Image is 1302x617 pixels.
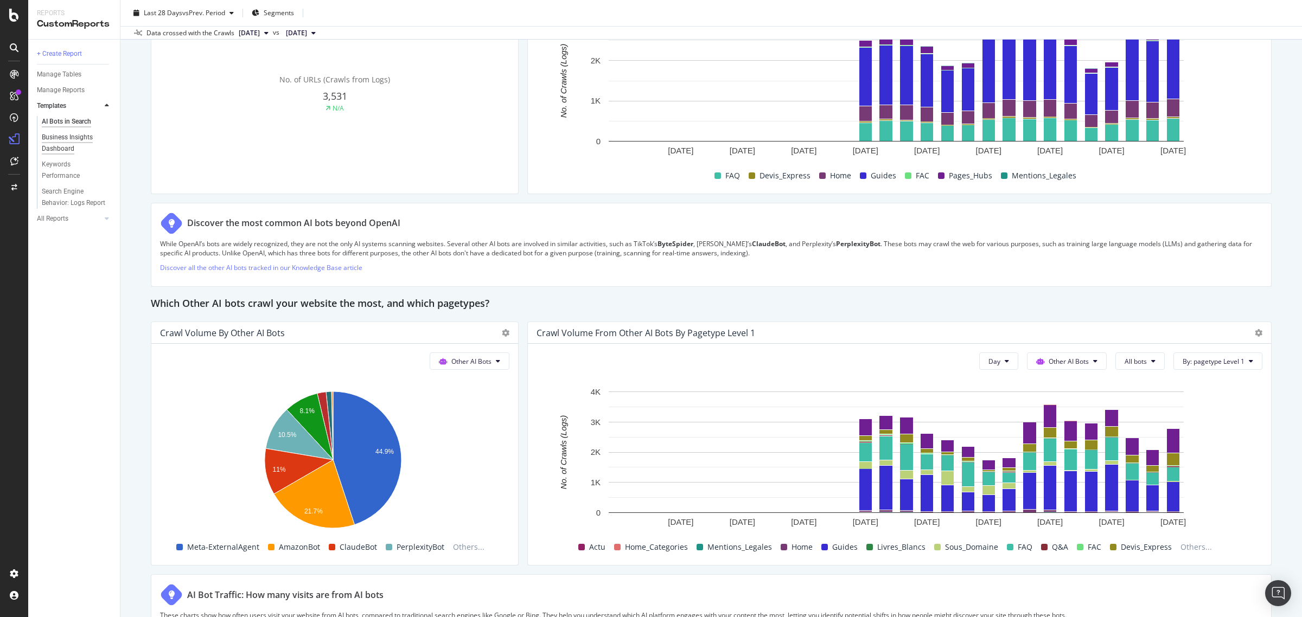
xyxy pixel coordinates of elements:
button: [DATE] [282,27,320,40]
span: Other AI Bots [1049,357,1089,366]
button: Other AI Bots [430,352,509,370]
button: Day [979,352,1018,370]
text: [DATE] [791,517,816,526]
a: Discover all the other AI bots tracked in our Knowledge Base article [160,263,362,272]
span: Mentions_Legales [707,541,772,554]
text: 1K [591,96,601,105]
text: 10.5% [278,432,296,439]
button: Segments [247,4,298,22]
span: Home [792,541,813,554]
span: 3,531 [323,89,347,102]
div: Manage Tables [37,69,81,80]
text: 1K [591,478,601,487]
div: Data crossed with the Crawls [146,28,234,38]
div: Manage Reports [37,85,85,96]
a: Manage Reports [37,85,112,96]
text: 44.9% [375,448,394,455]
div: Keywords Performance [42,159,103,182]
span: PerplexityBot [397,541,444,554]
text: [DATE] [914,517,940,526]
text: No. of Crawls (Logs) [559,44,568,118]
text: [DATE] [791,146,816,155]
text: [DATE] [668,146,693,155]
div: CustomReports [37,18,111,30]
span: Day [988,357,1000,366]
span: Home [830,169,851,182]
text: 11% [273,466,286,474]
text: [DATE] [853,146,878,155]
span: vs Prev. Period [182,8,225,17]
div: Crawl Volume from Other AI Bots by pagetype Level 1 [537,327,755,338]
strong: ByteSpider [658,239,693,248]
div: Crawl Volume from Other AI Bots by pagetype Level 1DayOther AI BotsAll botsBy: pagetype Level 1A ... [527,322,1272,565]
span: Q&A [1052,541,1068,554]
button: By: pagetype Level 1 [1173,352,1262,370]
text: No. of Crawls (Logs) [559,415,568,490]
svg: A chart. [160,386,506,538]
a: Search Engine Behavior: Logs Report [42,186,112,209]
span: Others... [1176,541,1216,554]
span: Segments [264,8,294,17]
div: N/A [333,104,344,113]
span: Pages_Hubs [949,169,992,182]
div: Which Other AI bots crawl your website the most, and which pagetypes? [151,295,1272,313]
text: [DATE] [1099,146,1125,155]
div: All Reports [37,213,68,224]
span: Guides [871,169,896,182]
text: 4K [591,387,601,396]
div: AI Bot Traffic: How many visits are from AI bots [187,589,384,601]
span: No. of URLs (Crawls from Logs) [279,74,390,85]
text: [DATE] [668,517,693,526]
svg: A chart. [537,15,1255,166]
text: [DATE] [1037,517,1063,526]
span: vs [273,28,282,37]
div: Discover the most common AI bots beyond OpenAIWhile OpenAI’s bots are widely recognized, they are... [151,203,1272,287]
a: All Reports [37,213,101,224]
span: Sous_Domaine [945,541,998,554]
text: [DATE] [976,146,1001,155]
button: [DATE] [234,27,273,40]
span: FAQ [1018,541,1032,554]
span: Others... [449,541,489,554]
text: [DATE] [1160,146,1186,155]
div: Crawl Volume by Other AI BotsOther AI BotsA chart.Meta-ExternalAgentAmazonBotClaudeBotPerplexityB... [151,322,519,565]
button: All bots [1115,352,1165,370]
text: 3K [591,417,601,427]
text: 21.7% [304,507,323,515]
span: ClaudeBot [340,541,377,554]
a: Business Insights Dashboard [42,132,112,155]
span: Last 28 Days [144,8,182,17]
text: 0 [596,508,601,517]
span: Mentions_Legales [1012,169,1076,182]
text: 2K [591,448,601,457]
a: Templates [37,100,101,112]
div: Templates [37,100,66,112]
strong: ClaudeBot [752,239,786,248]
span: AmazonBot [279,541,320,554]
span: 2025 Jul. 31st [286,28,307,38]
span: 2025 Sep. 8th [239,28,260,38]
span: Actu [589,541,605,554]
text: [DATE] [976,517,1001,526]
a: Manage Tables [37,69,112,80]
text: [DATE] [1160,517,1186,526]
div: Open Intercom Messenger [1265,580,1291,606]
a: AI Bots in Search [42,116,112,127]
a: Keywords Performance [42,159,112,182]
div: Crawl Volume by Other AI Bots [160,327,285,338]
span: Other AI Bots [451,357,492,366]
span: All bots [1125,357,1147,366]
h2: Which Other AI bots crawl your website the most, and which pagetypes? [151,295,489,313]
span: Livres_Blancs [877,541,926,554]
text: 0 [596,137,601,146]
text: [DATE] [914,146,940,155]
a: + Create Report [37,48,112,60]
span: Devis_Express [1121,541,1172,554]
div: + Create Report [37,48,82,60]
text: [DATE] [1099,517,1125,526]
div: Discover the most common AI bots beyond OpenAI [187,217,400,229]
span: FAC [916,169,929,182]
div: A chart. [537,386,1255,538]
